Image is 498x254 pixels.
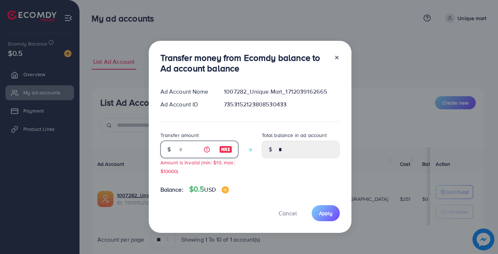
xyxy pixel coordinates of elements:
[160,52,328,74] h3: Transfer money from Ecomdy balance to Ad account balance
[204,185,215,194] span: USD
[160,132,199,139] label: Transfer amount
[155,87,218,96] div: Ad Account Name
[155,100,218,109] div: Ad Account ID
[160,159,235,174] small: Amount is invalid (min: $10, max: $10000)
[189,185,229,194] h4: $0.5
[222,186,229,194] img: image
[262,132,327,139] label: Total balance in ad account
[160,185,183,194] span: Balance:
[319,210,332,217] span: Apply
[279,209,297,217] span: Cancel
[312,205,340,221] button: Apply
[219,145,232,154] img: image
[269,205,306,221] button: Cancel
[218,100,345,109] div: 7353152123808530433
[218,87,345,96] div: 1007282_Unique Mart_1712039162665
